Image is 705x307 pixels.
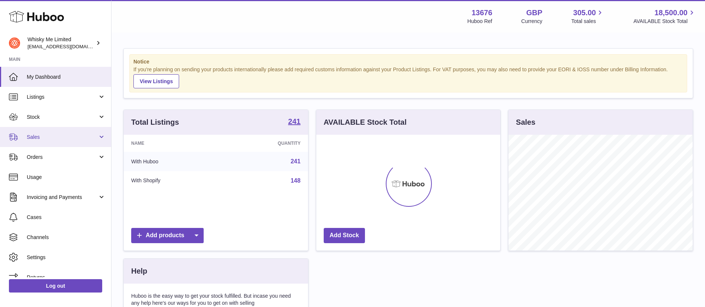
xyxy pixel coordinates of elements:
[28,43,109,49] span: [EMAIL_ADDRESS][DOMAIN_NAME]
[27,274,106,281] span: Returns
[131,266,147,276] h3: Help
[472,8,492,18] strong: 13676
[654,8,688,18] span: 18,500.00
[27,94,98,101] span: Listings
[133,66,683,88] div: If you're planning on sending your products internationally please add required customs informati...
[27,254,106,261] span: Settings
[288,118,300,127] a: 241
[27,214,106,221] span: Cases
[324,228,365,243] a: Add Stock
[133,58,683,65] strong: Notice
[521,18,543,25] div: Currency
[468,18,492,25] div: Huboo Ref
[131,228,204,243] a: Add products
[28,36,94,50] div: Whisky Me Limited
[27,74,106,81] span: My Dashboard
[131,117,179,127] h3: Total Listings
[131,293,301,307] p: Huboo is the easy way to get your stock fulfilled. But incase you need any help here's our ways f...
[124,152,223,171] td: With Huboo
[324,117,407,127] h3: AVAILABLE Stock Total
[288,118,300,125] strong: 241
[516,117,535,127] h3: Sales
[124,171,223,190] td: With Shopify
[571,8,604,25] a: 305.00 Total sales
[291,177,301,184] a: 148
[27,134,98,141] span: Sales
[124,135,223,152] th: Name
[133,74,179,88] a: View Listings
[223,135,308,152] th: Quantity
[633,18,696,25] span: AVAILABLE Stock Total
[571,18,604,25] span: Total sales
[27,194,98,201] span: Invoicing and Payments
[291,158,301,164] a: 241
[27,154,98,161] span: Orders
[27,174,106,181] span: Usage
[27,114,98,121] span: Stock
[9,37,20,49] img: internalAdmin-13676@internal.huboo.com
[526,8,542,18] strong: GBP
[633,8,696,25] a: 18,500.00 AVAILABLE Stock Total
[573,8,596,18] span: 305.00
[27,234,106,241] span: Channels
[9,279,102,293] a: Log out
